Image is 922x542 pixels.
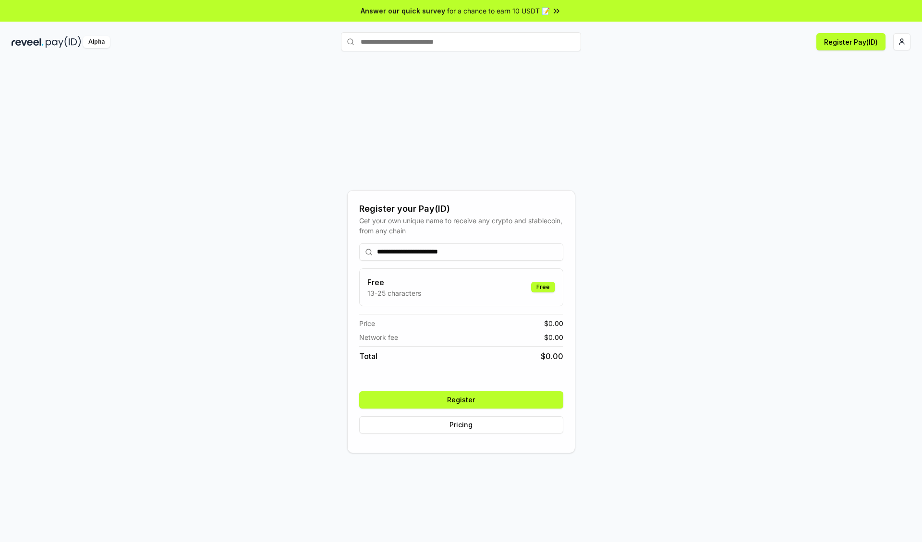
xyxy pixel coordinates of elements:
[541,350,563,362] span: $ 0.00
[447,6,550,16] span: for a chance to earn 10 USDT 📝
[83,36,110,48] div: Alpha
[359,202,563,216] div: Register your Pay(ID)
[359,350,377,362] span: Total
[361,6,445,16] span: Answer our quick survey
[359,318,375,328] span: Price
[367,277,421,288] h3: Free
[544,318,563,328] span: $ 0.00
[367,288,421,298] p: 13-25 characters
[359,332,398,342] span: Network fee
[531,282,555,292] div: Free
[816,33,886,50] button: Register Pay(ID)
[359,216,563,236] div: Get your own unique name to receive any crypto and stablecoin, from any chain
[544,332,563,342] span: $ 0.00
[359,391,563,409] button: Register
[359,416,563,434] button: Pricing
[46,36,81,48] img: pay_id
[12,36,44,48] img: reveel_dark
